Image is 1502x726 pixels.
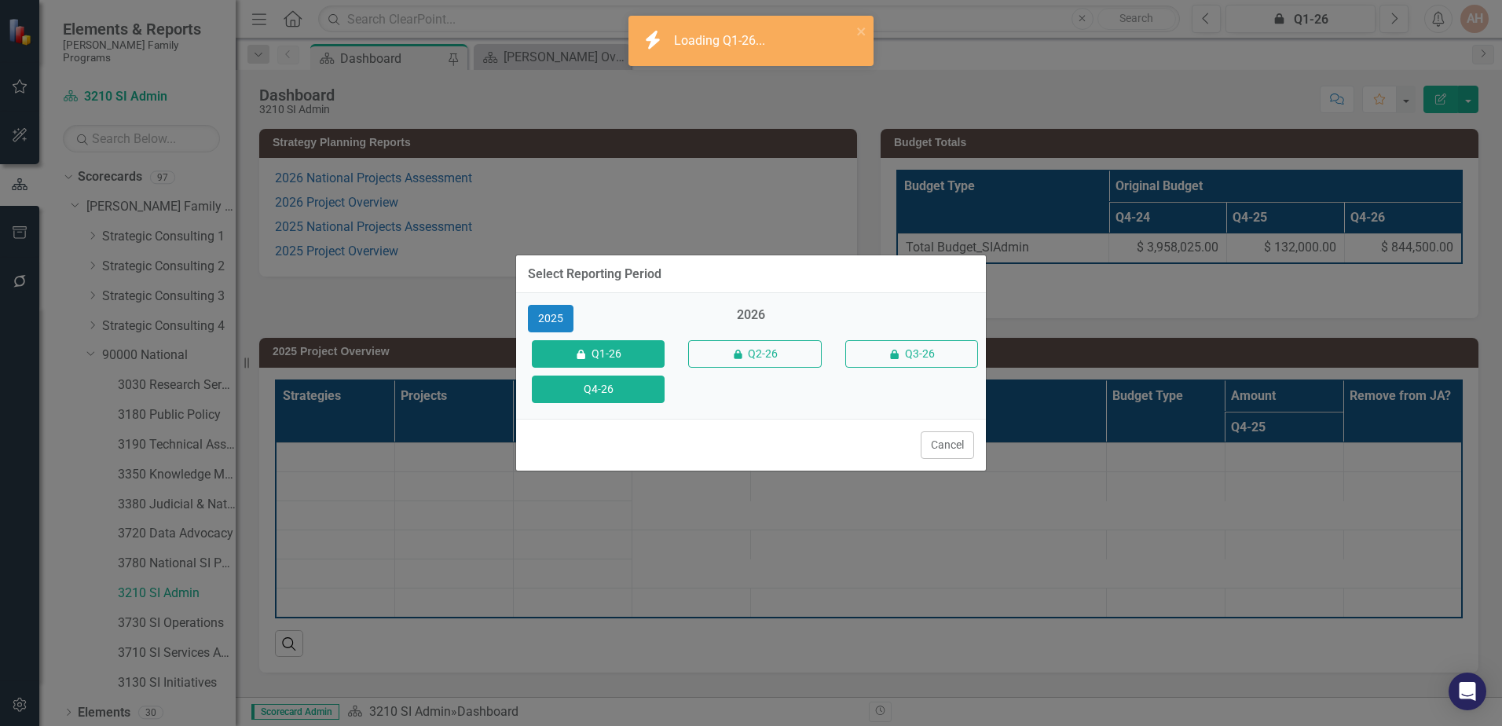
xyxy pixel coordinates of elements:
button: Q3-26 [845,340,978,368]
div: Select Reporting Period [528,267,661,281]
div: 2026 [684,306,817,332]
button: Q2-26 [688,340,821,368]
div: Open Intercom Messenger [1449,673,1486,710]
button: 2025 [528,305,573,332]
button: close [856,22,867,40]
button: Q1-26 [532,340,665,368]
button: Cancel [921,431,974,459]
button: Q4-26 [532,376,665,403]
div: Loading Q1-26... [674,32,769,50]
